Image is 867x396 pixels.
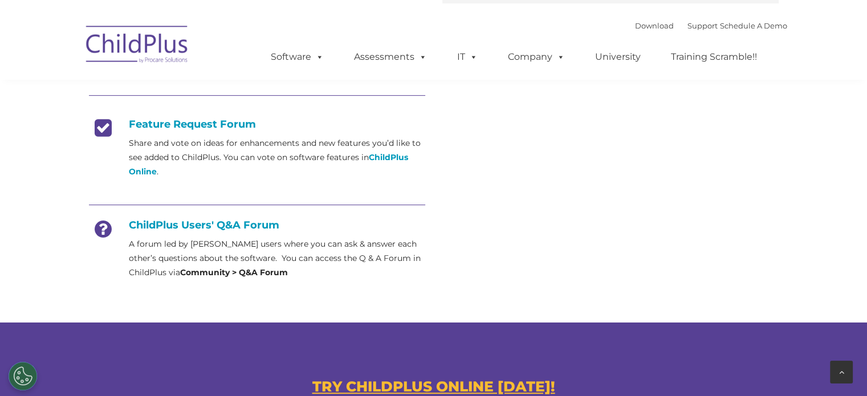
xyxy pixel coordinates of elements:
[129,152,408,177] a: ChildPlus Online
[129,237,425,280] p: A forum led by [PERSON_NAME] users where you can ask & answer each other’s questions about the so...
[129,136,425,179] p: Share and vote on ideas for enhancements and new features you’d like to see added to ChildPlus. Y...
[89,219,425,231] h4: ChildPlus Users' Q&A Forum
[80,18,194,75] img: ChildPlus by Procare Solutions
[496,46,576,68] a: Company
[312,378,555,395] a: TRY CHILDPLUS ONLINE [DATE]!
[635,21,787,30] font: |
[446,46,489,68] a: IT
[660,46,768,68] a: Training Scramble!!
[343,46,438,68] a: Assessments
[9,362,37,390] button: Cookies Settings
[259,46,335,68] a: Software
[687,21,718,30] a: Support
[635,21,674,30] a: Download
[810,341,867,396] iframe: Chat Widget
[720,21,787,30] a: Schedule A Demo
[180,267,288,277] strong: Community > Q&A Forum
[89,118,425,130] h4: Feature Request Forum
[584,46,652,68] a: University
